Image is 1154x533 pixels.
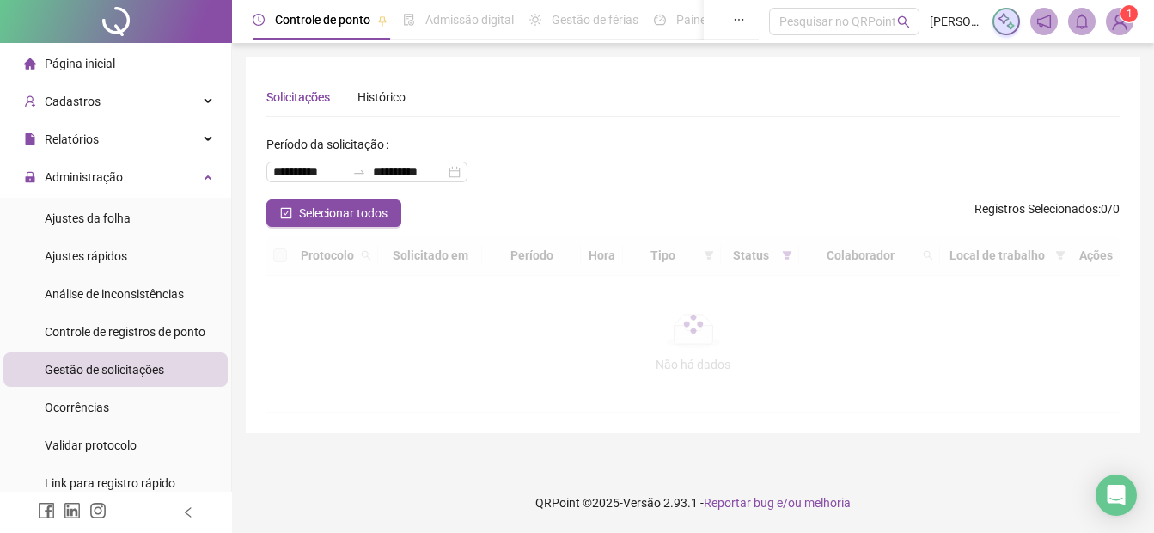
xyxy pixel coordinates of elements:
span: swap-right [352,165,366,179]
span: home [24,58,36,70]
span: user-add [24,95,36,107]
span: file [24,133,36,145]
span: Gestão de solicitações [45,363,164,377]
span: Ajustes da folha [45,211,131,225]
sup: Atualize o seu contato no menu Meus Dados [1120,5,1138,22]
img: 66729 [1107,9,1133,34]
label: Período da solicitação [266,131,395,158]
span: lock [24,171,36,183]
span: bell [1074,14,1090,29]
span: Ocorrências [45,401,109,414]
span: Registros Selecionados [974,202,1098,216]
div: Histórico [357,88,406,107]
span: Painel do DP [676,13,743,27]
span: facebook [38,502,55,519]
span: to [352,165,366,179]
span: Cadastros [45,95,101,108]
span: check-square [280,207,292,219]
span: notification [1036,14,1052,29]
span: Reportar bug e/ou melhoria [704,496,851,510]
span: sun [529,14,541,26]
span: clock-circle [253,14,265,26]
span: : 0 / 0 [974,199,1120,227]
span: Link para registro rápido [45,476,175,490]
span: linkedin [64,502,81,519]
span: Admissão digital [425,13,514,27]
span: Gestão de férias [552,13,638,27]
span: Selecionar todos [299,204,388,223]
img: sparkle-icon.fc2bf0ac1784a2077858766a79e2daf3.svg [997,12,1016,31]
span: Versão [623,496,661,510]
span: Relatórios [45,132,99,146]
div: Open Intercom Messenger [1096,475,1137,516]
span: instagram [89,502,107,519]
span: left [182,506,194,518]
span: pushpin [377,15,388,26]
span: dashboard [654,14,666,26]
div: Solicitações [266,88,330,107]
button: Selecionar todos [266,199,401,227]
span: Administração [45,170,123,184]
span: Página inicial [45,57,115,70]
span: Análise de inconsistências [45,287,184,301]
span: Controle de ponto [275,13,370,27]
span: ellipsis [733,14,745,26]
span: Ajustes rápidos [45,249,127,263]
span: 1 [1127,8,1133,20]
span: [PERSON_NAME] [930,12,982,31]
footer: QRPoint © 2025 - 2.93.1 - [232,473,1154,533]
span: file-done [403,14,415,26]
span: Controle de registros de ponto [45,325,205,339]
span: Validar protocolo [45,438,137,452]
span: search [897,15,910,28]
